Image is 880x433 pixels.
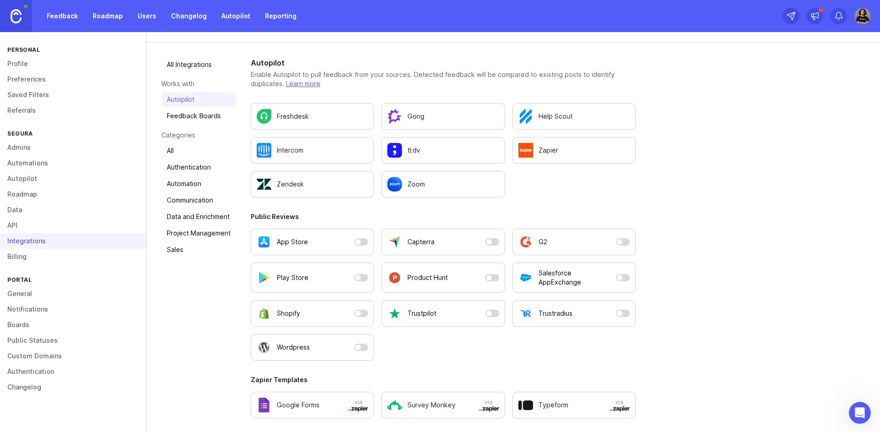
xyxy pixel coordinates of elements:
span: via [348,399,368,411]
div: Close [158,15,174,31]
span: Help [145,309,160,315]
a: Sales [161,242,236,257]
a: Configure Zendesk settings. [251,171,374,197]
a: Learn more [286,80,320,88]
div: Setting up a single sign-on (SSO) redirect [19,187,154,197]
div: Salesforce integration [19,204,154,214]
h3: Public Reviews [251,212,636,221]
h2: Autopilot [251,57,636,68]
img: svg+xml;base64,PHN2ZyB3aWR0aD0iNTAwIiBoZWlnaHQ9IjEzNiIgZmlsbD0ibm9uZSIgeG1sbnM9Imh0dHA6Ly93d3cudz... [479,406,499,411]
button: Trustpilot is currently disabled as an Autopilot data source. Open a modal to adjust settings. [381,300,505,327]
p: Hi [PERSON_NAME]! 👋 [18,65,165,96]
a: Schedule a call with Canny Sales! 👋 [13,269,170,286]
p: Gong [407,112,424,121]
div: Profile image for Julia [133,15,151,33]
img: svg+xml;base64,PHN2ZyB3aWR0aD0iNTAwIiBoZWlnaHQ9IjEzNiIgZmlsbD0ibm9uZSIgeG1sbnM9Imh0dHA6Ly93d3cudz... [610,406,630,411]
p: Salesforce AppExchange [539,269,612,287]
a: All Integrations [161,57,236,72]
button: Shopify is currently disabled as an Autopilot data source. Open a modal to adjust settings. [251,300,374,327]
p: Help Scout [539,112,572,121]
button: Search for help [13,127,170,146]
button: Wordpress is currently disabled as an Autopilot data source. Open a modal to adjust settings. [251,334,374,361]
img: Profile image for Jacques [115,15,134,33]
button: Capterra is currently disabled as an Autopilot data source. Open a modal to adjust settings. [381,229,505,255]
a: Roadmap [87,8,128,24]
div: Ask a questionAI Agent and team can help [9,226,174,261]
p: Works with [161,79,236,88]
button: G2 is currently disabled as an Autopilot data source. Open a modal to adjust settings. [512,229,636,255]
button: Help [122,286,183,323]
div: Admin roles [13,166,170,183]
a: Feedback [41,8,83,24]
span: Home [20,309,41,315]
div: Admin roles [19,170,154,180]
a: Configure Google Forms in a new tab. [251,392,374,418]
img: svg+xml;base64,PHN2ZyB3aWR0aD0iNTAwIiBoZWlnaHQ9IjEzNiIgZmlsbD0ibm9uZSIgeG1sbnM9Imh0dHA6Ly93d3cudz... [348,406,368,411]
button: App Store is currently disabled as an Autopilot data source. Open a modal to adjust settings. [251,229,374,255]
button: Trustradius is currently disabled as an Autopilot data source. Open a modal to adjust settings. [512,300,636,327]
div: Autopilot [13,149,170,166]
iframe: Intercom live chat [849,402,871,424]
span: Search for help [19,132,74,142]
a: Changelog [165,8,212,24]
div: Autopilot [19,153,154,163]
div: Ask a question [19,234,154,243]
p: Typeform [539,400,568,410]
a: Configure Survey Monkey in a new tab. [381,392,505,418]
p: Capterra [407,237,434,247]
p: Product Hunt [407,273,448,282]
span: via [479,399,499,411]
p: Zoom [407,180,425,189]
a: Reporting [259,8,302,24]
a: Autopilot [216,8,256,24]
a: Configure Zoom settings. [381,171,505,197]
p: Survey Monkey [407,400,456,410]
a: Configure Freshdesk settings. [251,103,374,130]
a: Authentication [161,160,236,175]
span: Messages [76,309,108,315]
span: via [610,399,630,411]
img: Profile image for Canny [98,15,116,33]
a: Configure Gong settings. [381,103,505,130]
a: Automation [161,176,236,191]
button: Salesforce AppExchange is currently disabled as an Autopilot data source. Open a modal to adjust ... [512,263,636,293]
div: AI Agent and team can help [19,243,154,253]
p: Shopify [277,309,300,318]
p: App Store [277,237,308,247]
div: Schedule a call with Canny Sales! 👋 [19,273,154,283]
img: Canny Home [11,9,22,23]
a: Users [132,8,162,24]
p: Wordpress [277,343,310,352]
p: How can we help? [18,96,165,112]
div: Setting up a single sign-on (SSO) redirect [13,183,170,200]
h3: Zapier Templates [251,375,636,384]
a: Configure Typeform in a new tab. [512,392,636,418]
p: Enable Autopilot to pull feedback from your sources. Detected feedback will be compared to existi... [251,70,636,88]
a: Configure Intercom settings. [251,137,374,164]
a: Configure Help Scout settings. [512,103,636,130]
button: Product Hunt is currently disabled as an Autopilot data source. Open a modal to adjust settings. [381,263,505,293]
button: Messages [61,286,122,323]
p: Zendesk [277,180,304,189]
a: Configure Zapier in a new tab. [512,137,636,164]
p: Zapier [539,146,558,155]
p: Freshdesk [277,112,309,121]
p: G2 [539,237,547,247]
img: logo [18,17,30,32]
p: Play Store [277,273,308,282]
a: Communication [161,193,236,208]
p: Categories [161,131,236,140]
img: Vinícius Eccher [854,8,871,24]
a: Autopilot [161,92,236,107]
p: Intercom [277,146,303,155]
p: Trustpilot [407,309,436,318]
a: Project Management [161,226,236,241]
p: tl;dv [407,146,420,155]
a: Feedback Boards [161,109,236,123]
a: Configure tl;dv settings. [381,137,505,164]
div: Salesforce integration [13,200,170,217]
a: All [161,143,236,158]
button: Play Store is currently disabled as an Autopilot data source. Open a modal to adjust settings. [251,263,374,293]
a: Data and Enrichment [161,209,236,224]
